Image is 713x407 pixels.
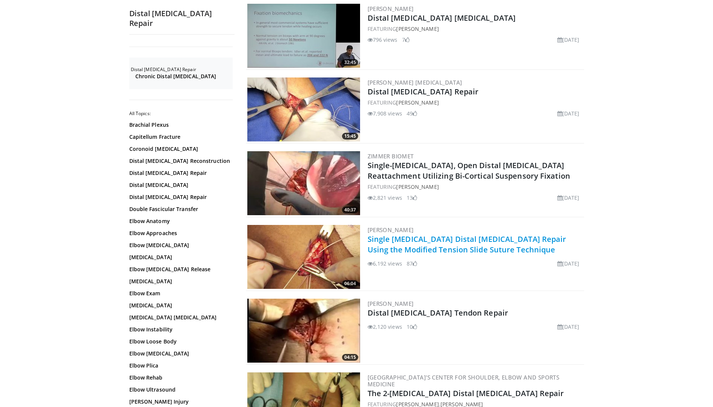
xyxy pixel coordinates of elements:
img: 62d93b9e-dad7-4539-a2c9-dd620799756a.300x170_q85_crop-smart_upscale.jpg [247,151,360,215]
a: 15:45 [247,77,360,141]
a: [GEOGRAPHIC_DATA]'s Center for Shoulder, Elbow and Sports Medicine [368,374,560,388]
a: [PERSON_NAME] [368,5,414,12]
li: 87 [407,260,417,267]
li: 13 [407,194,417,202]
img: 2efd6854-1319-45c9-bcaf-ad390d6e1f5d.300x170_q85_crop-smart_upscale.jpg [247,77,360,141]
li: 7,908 views [368,109,402,117]
a: Zimmer Biomet [368,152,414,160]
a: Distal [MEDICAL_DATA] [MEDICAL_DATA] [368,13,516,23]
a: [PERSON_NAME] [396,25,439,32]
h2: All Topics: [129,111,233,117]
a: Single [MEDICAL_DATA] Distal [MEDICAL_DATA] Repair Using the Modified Tension Slide Suture Technique [368,234,566,255]
a: Elbow [MEDICAL_DATA] [129,350,231,357]
li: 7 [402,36,410,44]
a: 06:04 [247,225,360,289]
img: 51f677cf-3403-4ff8-8a52-1e3e3b2628f0.300x170_q85_crop-smart_upscale.jpg [247,299,360,363]
a: Capitellum Fracture [129,133,231,141]
a: Elbow Ultrasound [129,386,231,393]
li: [DATE] [557,109,580,117]
a: [MEDICAL_DATA] [129,254,231,261]
a: 04:15 [247,299,360,363]
a: Elbow [MEDICAL_DATA] [129,241,231,249]
span: 40:37 [342,207,358,213]
a: Elbow Plica [129,362,231,369]
a: [PERSON_NAME] [MEDICAL_DATA] [368,79,462,86]
span: 04:15 [342,354,358,361]
li: 2,821 views [368,194,402,202]
li: 6,192 views [368,260,402,267]
li: 2,120 views [368,323,402,331]
span: 32:45 [342,59,358,66]
a: Distal [MEDICAL_DATA] Reconstruction [129,157,231,165]
a: [MEDICAL_DATA] [MEDICAL_DATA] [129,314,231,321]
a: 32:45 [247,4,360,68]
a: Single-[MEDICAL_DATA], Open Distal [MEDICAL_DATA] Reattachment Utilizing Bi-Cortical Suspensory F... [368,160,570,181]
a: 40:37 [247,151,360,215]
a: Coronoid [MEDICAL_DATA] [129,145,231,153]
a: Elbow [MEDICAL_DATA] Release [129,266,231,273]
a: Elbow Loose Body [129,338,231,345]
h2: Distal [MEDICAL_DATA] Repair [129,9,235,28]
li: [DATE] [557,194,580,202]
span: 15:45 [342,133,358,140]
a: Double Fascicular Transfer [129,205,231,213]
a: Distal [MEDICAL_DATA] Tendon Repair [368,308,509,318]
a: Elbow Instability [129,326,231,333]
a: Distal [MEDICAL_DATA] [129,181,231,189]
li: [DATE] [557,36,580,44]
div: FEATURING [368,183,583,191]
a: Elbow Approaches [129,229,231,237]
a: [PERSON_NAME] [396,183,439,190]
a: Elbow Exam [129,290,231,297]
span: 06:04 [342,280,358,287]
a: [PERSON_NAME] [396,99,439,106]
a: Distal [MEDICAL_DATA] Repair [368,87,479,97]
li: [DATE] [557,260,580,267]
a: [PERSON_NAME] [368,226,414,234]
a: Distal [MEDICAL_DATA] Repair [129,169,231,177]
a: Distal [MEDICAL_DATA] Repair [129,193,231,201]
a: [MEDICAL_DATA] [129,278,231,285]
li: 49 [407,109,417,117]
a: The 2-[MEDICAL_DATA] Distal [MEDICAL_DATA] Repair [368,388,564,398]
h2: Distal [MEDICAL_DATA] Repair [131,67,233,73]
a: [MEDICAL_DATA] [129,302,231,309]
img: 8a39721d-133d-4b55-a35d-0bf65b70e2da.300x170_q85_crop-smart_upscale.jpg [247,4,360,68]
li: 796 views [368,36,398,44]
a: Chronic Distal [MEDICAL_DATA] [135,73,231,80]
div: FEATURING [368,25,583,33]
a: Brachial Plexus [129,121,231,129]
a: [PERSON_NAME] [368,300,414,307]
div: FEATURING [368,99,583,106]
li: [DATE] [557,323,580,331]
a: [PERSON_NAME] Injury [129,398,231,405]
img: 9b11c74b-5673-4925-a30f-7a2cb3acd2f8.300x170_q85_crop-smart_upscale.jpg [247,225,360,289]
a: Elbow Anatomy [129,217,231,225]
a: Elbow Rehab [129,374,231,381]
li: 10 [407,323,417,331]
